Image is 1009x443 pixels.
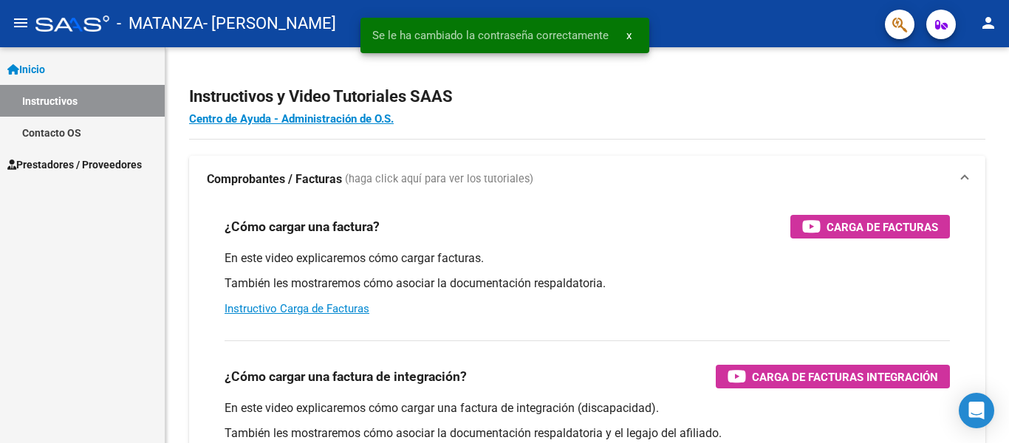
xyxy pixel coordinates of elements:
p: También les mostraremos cómo asociar la documentación respaldatoria. [225,275,950,292]
p: También les mostraremos cómo asociar la documentación respaldatoria y el legajo del afiliado. [225,425,950,442]
span: Inicio [7,61,45,78]
span: Carga de Facturas [827,218,938,236]
strong: Comprobantes / Facturas [207,171,342,188]
span: x [626,29,632,42]
span: Carga de Facturas Integración [752,368,938,386]
span: Prestadores / Proveedores [7,157,142,173]
button: x [615,22,643,49]
span: - MATANZA [117,7,203,40]
a: Instructivo Carga de Facturas [225,302,369,315]
h3: ¿Cómo cargar una factura de integración? [225,366,467,387]
mat-icon: menu [12,14,30,32]
a: Centro de Ayuda - Administración de O.S. [189,112,394,126]
h2: Instructivos y Video Tutoriales SAAS [189,83,985,111]
p: En este video explicaremos cómo cargar una factura de integración (discapacidad). [225,400,950,416]
p: En este video explicaremos cómo cargar facturas. [225,250,950,267]
mat-expansion-panel-header: Comprobantes / Facturas (haga click aquí para ver los tutoriales) [189,156,985,203]
button: Carga de Facturas Integración [716,365,950,388]
button: Carga de Facturas [790,215,950,238]
span: (haga click aquí para ver los tutoriales) [345,171,533,188]
mat-icon: person [979,14,997,32]
h3: ¿Cómo cargar una factura? [225,216,380,237]
span: Se le ha cambiado la contraseña correctamente [372,28,609,43]
span: - [PERSON_NAME] [203,7,336,40]
div: Open Intercom Messenger [959,393,994,428]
